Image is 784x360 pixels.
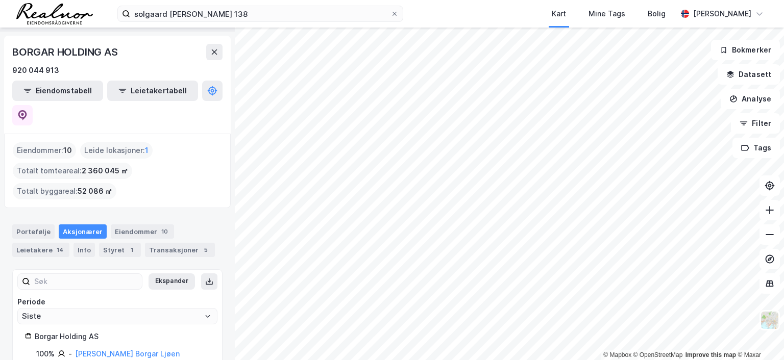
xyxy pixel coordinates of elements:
a: OpenStreetMap [633,351,683,358]
div: [PERSON_NAME] [693,8,751,20]
div: Leietakere [12,243,69,257]
img: realnor-logo.934646d98de889bb5806.png [16,3,93,24]
div: Periode [17,296,217,308]
button: Open [204,312,212,320]
button: Ekspander [149,273,195,290]
button: Eiendomstabell [12,81,103,101]
div: Borgar Holding AS [35,330,210,343]
div: Mine Tags [589,8,625,20]
div: 920 044 913 [12,64,59,76]
div: Portefølje [12,224,55,239]
span: 1 [145,144,149,157]
div: Kontrollprogram for chat [733,311,784,360]
iframe: Chat Widget [733,311,784,360]
div: Eiendommer : [13,142,76,159]
a: Improve this map [685,351,736,358]
button: Bokmerker [711,40,780,60]
div: Kart [552,8,566,20]
div: Leide lokasjoner : [80,142,153,159]
button: Tags [732,138,780,158]
button: Filter [731,113,780,134]
img: Z [760,311,779,330]
div: Styret [99,243,141,257]
div: 14 [55,245,65,255]
button: Datasett [718,64,780,85]
div: Aksjonærer [59,224,107,239]
div: Info [73,243,95,257]
div: Totalt byggareal : [13,183,116,199]
span: 52 086 ㎡ [78,185,112,197]
span: 10 [63,144,72,157]
div: Eiendommer [111,224,174,239]
div: 100% [36,348,55,360]
div: Transaksjoner [145,243,215,257]
a: Mapbox [603,351,631,358]
div: Totalt tomteareal : [13,163,132,179]
div: 5 [201,245,211,255]
button: Leietakertabell [107,81,198,101]
div: Bolig [648,8,666,20]
button: Analyse [721,89,780,109]
input: Søk på adresse, matrikkel, gårdeiere, leietakere eller personer [130,6,390,21]
div: 1 [127,245,137,255]
a: [PERSON_NAME] Borgar Ljøen [75,349,180,358]
div: 10 [159,226,170,237]
input: Søk [30,274,142,289]
input: ClearOpen [18,308,217,324]
div: - [68,348,72,360]
span: 2 360 045 ㎡ [82,165,128,177]
div: BORGAR HOLDING AS [12,44,120,60]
